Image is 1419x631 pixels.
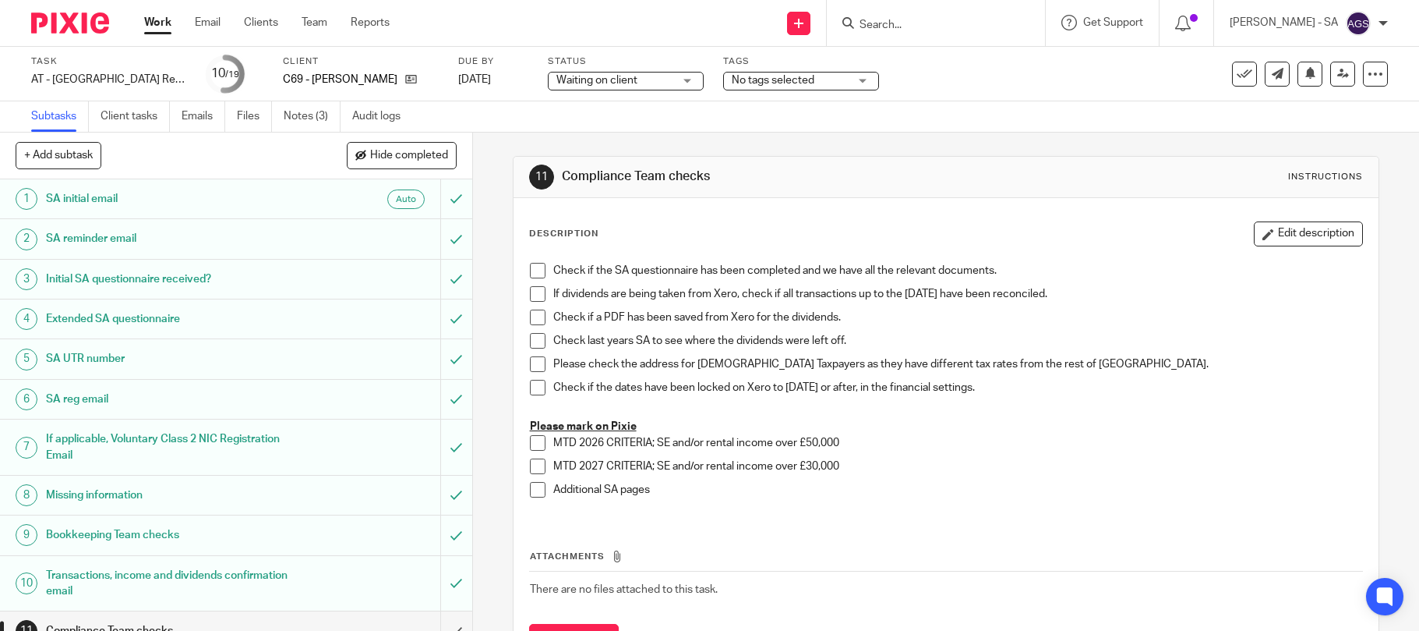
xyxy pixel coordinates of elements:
button: + Add subtask [16,142,101,168]
div: 9 [16,524,37,546]
label: Client [283,55,439,68]
label: Due by [458,55,528,68]
div: Instructions [1288,171,1363,183]
div: 11 [529,165,554,190]
div: 7 [16,437,37,459]
p: If dividends are being taken from Xero, check if all transactions up to the [DATE] have been reco... [553,286,1363,302]
h1: SA reminder email [46,227,298,250]
a: Client tasks [101,101,170,132]
div: 8 [16,484,37,506]
div: 6 [16,388,37,410]
u: Please mark on Pixie [530,421,637,432]
p: C69 - [PERSON_NAME] [283,72,397,87]
div: 3 [16,268,37,290]
h1: Missing information [46,484,298,507]
h1: Bookkeeping Team checks [46,523,298,547]
p: MTD 2027 CRITERIA; SE and/or rental income over £30,000 [553,459,1363,474]
h1: SA reg email [46,388,298,411]
h1: SA UTR number [46,347,298,370]
label: Task [31,55,187,68]
p: Check if the SA questionnaire has been completed and we have all the relevant documents. [553,263,1363,278]
h1: If applicable, Voluntary Class 2 NIC Registration Email [46,427,298,467]
div: AT - [GEOGRAPHIC_DATA] Return - PE [DATE] [31,72,187,87]
div: 4 [16,308,37,330]
p: Check if the dates have been locked on Xero to [DATE] or after, in the financial settings. [553,380,1363,395]
div: 1 [16,188,37,210]
a: Reports [351,15,390,30]
span: [DATE] [458,74,491,85]
div: 5 [16,349,37,370]
h1: SA initial email [46,187,298,211]
div: 2 [16,229,37,250]
a: Notes (3) [284,101,341,132]
p: Please check the address for [DEMOGRAPHIC_DATA] Taxpayers as they have different tax rates from t... [553,356,1363,372]
a: Files [237,101,272,132]
h1: Initial SA questionnaire received? [46,268,298,291]
p: MTD 2026 CRITERIA; SE and/or rental income over £50,000 [553,435,1363,451]
button: Hide completed [347,142,457,168]
span: Attachments [530,552,605,561]
div: 10 [211,65,239,83]
span: Hide completed [370,150,448,162]
p: Check if a PDF has been saved from Xero for the dividends. [553,310,1363,325]
small: /19 [225,70,239,79]
input: Search [858,19,998,33]
h1: Extended SA questionnaire [46,307,298,331]
h1: Compliance Team checks [562,168,979,185]
h1: Transactions, income and dividends confirmation email [46,564,298,604]
a: Clients [244,15,278,30]
a: Audit logs [352,101,412,132]
span: Waiting on client [556,75,637,86]
p: Description [529,228,598,240]
p: Additional SA pages [553,482,1363,498]
img: svg%3E [1346,11,1371,36]
a: Email [195,15,221,30]
img: Pixie [31,12,109,34]
p: [PERSON_NAME] - SA [1230,15,1338,30]
a: Work [144,15,171,30]
div: 10 [16,573,37,594]
a: Team [302,15,327,30]
p: Check last years SA to see where the dividends were left off. [553,333,1363,349]
span: There are no files attached to this task. [530,584,718,595]
button: Edit description [1254,222,1363,246]
div: Auto [387,190,425,209]
div: AT - SA Return - PE 05-04-2025 [31,72,187,87]
a: Subtasks [31,101,89,132]
label: Status [548,55,704,68]
a: Emails [182,101,225,132]
span: Get Support [1083,17,1143,28]
span: No tags selected [732,75,814,86]
label: Tags [723,55,879,68]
